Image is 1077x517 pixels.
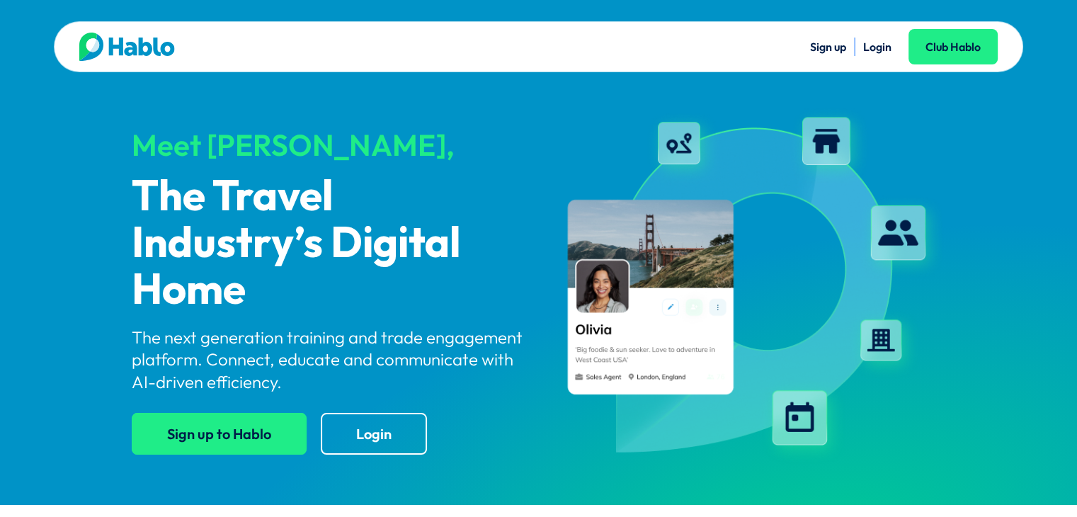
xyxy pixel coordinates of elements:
a: Sign up [810,40,846,54]
a: Club Hablo [908,29,998,64]
img: hablo-profile-image [551,106,946,467]
p: The Travel Industry’s Digital Home [132,174,527,314]
div: Meet [PERSON_NAME], [132,129,527,161]
a: Login [863,40,891,54]
a: Sign up to Hablo [132,413,307,455]
img: Hablo logo main 2 [79,33,175,61]
a: Login [321,413,427,455]
p: The next generation training and trade engagement platform. Connect, educate and communicate with... [132,326,527,393]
